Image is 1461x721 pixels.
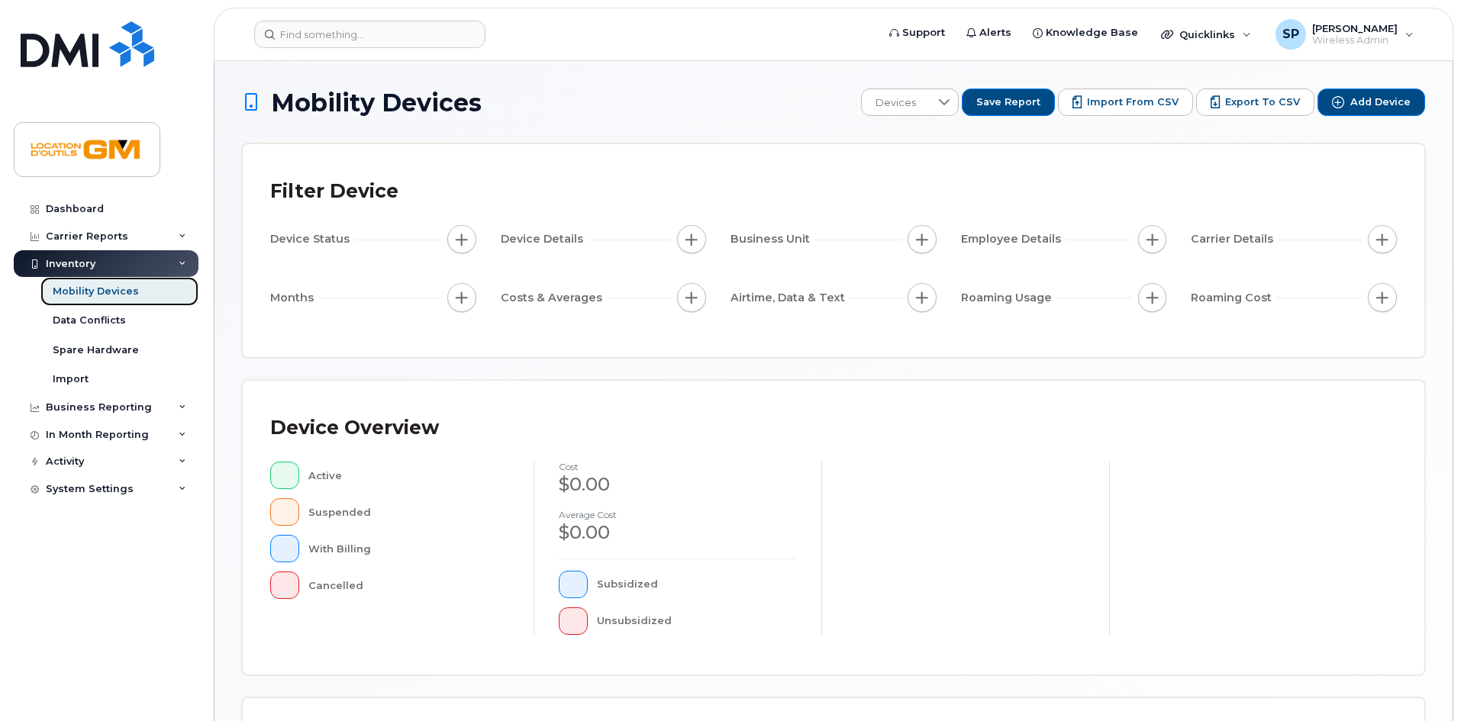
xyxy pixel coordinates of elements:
div: $0.00 [559,472,797,497]
div: Subsidized [597,571,798,598]
span: Device Details [501,231,588,247]
span: Business Unit [730,231,814,247]
button: Import from CSV [1058,89,1193,116]
span: Save Report [976,95,1040,109]
div: Device Overview [270,408,439,448]
span: Carrier Details [1191,231,1278,247]
span: Device Status [270,231,354,247]
div: Cancelled [308,571,510,599]
div: Suspended [308,498,510,526]
span: Add Device [1350,95,1411,109]
button: Export to CSV [1196,89,1314,116]
span: Roaming Cost [1191,290,1276,306]
span: Costs & Averages [501,290,607,306]
span: Roaming Usage [961,290,1056,306]
span: Import from CSV [1087,95,1179,109]
span: Airtime, Data & Text [730,290,850,306]
button: Save Report [962,89,1055,116]
span: Months [270,290,318,306]
div: With Billing [308,535,510,562]
span: Export to CSV [1225,95,1300,109]
h4: Average cost [559,510,797,520]
div: Active [308,462,510,489]
span: Employee Details [961,231,1066,247]
div: Filter Device [270,172,398,211]
div: $0.00 [559,520,797,546]
span: Devices [862,89,930,117]
button: Add Device [1317,89,1425,116]
span: Mobility Devices [271,89,482,116]
h4: cost [559,462,797,472]
div: Unsubsidized [597,607,798,635]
